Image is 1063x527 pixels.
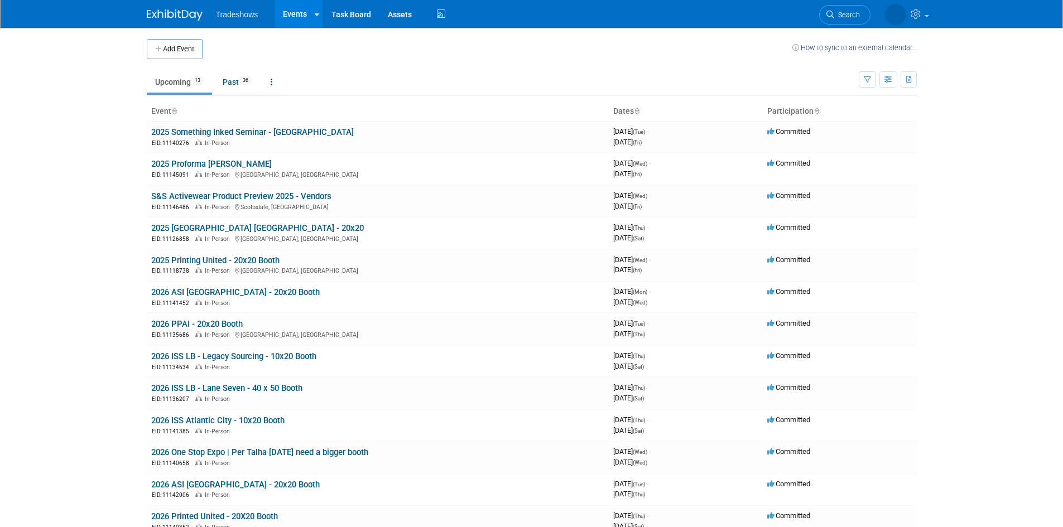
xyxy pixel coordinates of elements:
[195,491,202,497] img: In-Person Event
[152,364,194,370] span: EID: 11134634
[152,172,194,178] span: EID: 11145091
[633,364,644,370] span: (Sat)
[649,447,651,456] span: -
[767,480,810,488] span: Committed
[147,102,609,121] th: Event
[613,127,648,136] span: [DATE]
[633,481,645,487] span: (Tue)
[151,265,604,275] div: [GEOGRAPHIC_DATA], [GEOGRAPHIC_DATA]
[613,234,644,242] span: [DATE]
[195,171,202,177] img: In-Person Event
[633,353,645,359] span: (Thu)
[216,10,258,19] span: Tradeshows
[152,492,194,498] span: EID: 11142006
[151,234,604,243] div: [GEOGRAPHIC_DATA], [GEOGRAPHIC_DATA]
[151,383,302,393] a: 2026 ISS LB - Lane Seven - 40 x 50 Booth
[205,491,233,499] span: In-Person
[633,395,644,402] span: (Sat)
[767,255,810,264] span: Committed
[634,107,639,115] a: Sort by Start Date
[147,39,203,59] button: Add Event
[205,204,233,211] span: In-Person
[152,332,194,338] span: EID: 11135686
[633,513,645,519] span: (Thu)
[767,415,810,424] span: Committed
[191,76,204,85] span: 13
[205,428,233,435] span: In-Person
[647,351,648,360] span: -
[195,395,202,401] img: In-Person Event
[767,159,810,167] span: Committed
[613,394,644,402] span: [DATE]
[633,299,647,306] span: (Wed)
[633,129,645,135] span: (Tue)
[633,289,647,295] span: (Mon)
[767,383,810,391] span: Committed
[152,140,194,146] span: EID: 11140276
[613,287,651,296] span: [DATE]
[633,171,642,177] span: (Fri)
[195,331,202,337] img: In-Person Event
[205,331,233,339] span: In-Person
[151,170,604,179] div: [GEOGRAPHIC_DATA], [GEOGRAPHIC_DATA]
[205,171,233,178] span: In-Person
[147,9,203,21] img: ExhibitDay
[151,255,280,265] a: 2025 Printing United - 20x20 Booth
[152,268,194,274] span: EID: 11118738
[633,428,644,434] span: (Sat)
[613,351,648,360] span: [DATE]
[147,71,212,93] a: Upcoming13
[205,395,233,403] span: In-Person
[613,383,648,391] span: [DATE]
[633,417,645,423] span: (Thu)
[633,193,647,199] span: (Wed)
[205,139,233,147] span: In-Person
[151,159,272,169] a: 2025 Proforma [PERSON_NAME]
[613,191,651,200] span: [DATE]
[171,107,177,115] a: Sort by Event Name
[152,300,194,306] span: EID: 11141452
[767,223,810,231] span: Committed
[649,191,651,200] span: -
[205,460,233,467] span: In-Person
[613,447,651,456] span: [DATE]
[205,235,233,243] span: In-Person
[152,396,194,402] span: EID: 11136207
[613,223,648,231] span: [DATE]
[613,511,648,520] span: [DATE]
[151,351,316,361] a: 2026 ISS LB - Legacy Sourcing - 10x20 Booth
[647,319,648,327] span: -
[151,202,604,211] div: Scottsdale, [GEOGRAPHIC_DATA]
[613,415,648,424] span: [DATE]
[195,267,202,273] img: In-Person Event
[152,460,194,466] span: EID: 11140658
[152,236,194,242] span: EID: 11126858
[195,204,202,209] img: In-Person Event
[151,223,364,233] a: 2025 [GEOGRAPHIC_DATA] [GEOGRAPHIC_DATA] - 20x20
[649,159,651,167] span: -
[613,458,647,466] span: [DATE]
[205,267,233,274] span: In-Person
[633,225,645,231] span: (Thu)
[649,287,651,296] span: -
[152,428,194,434] span: EID: 11141385
[152,204,194,210] span: EID: 11146486
[633,331,645,337] span: (Thu)
[195,235,202,241] img: In-Person Event
[613,138,642,146] span: [DATE]
[767,351,810,360] span: Committed
[633,449,647,455] span: (Wed)
[633,204,642,210] span: (Fri)
[633,491,645,497] span: (Thu)
[647,511,648,520] span: -
[613,330,645,338] span: [DATE]
[613,298,647,306] span: [DATE]
[647,415,648,424] span: -
[151,287,320,297] a: 2026 ASI [GEOGRAPHIC_DATA] - 20x20 Booth
[239,76,252,85] span: 36
[633,385,645,391] span: (Thu)
[151,480,320,490] a: 2026 ASI [GEOGRAPHIC_DATA] - 20x20 Booth
[151,191,331,201] a: S&S Activewear Product Preview 2025 - Vendors
[647,223,648,231] span: -
[819,5,870,25] a: Search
